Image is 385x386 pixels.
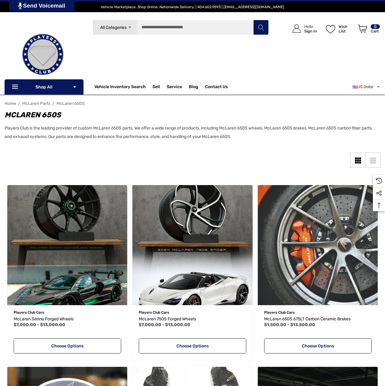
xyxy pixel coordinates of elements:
[253,20,268,35] button: Search
[139,322,190,327] span: $7,000.00 - $13,000.00
[93,20,137,35] a: All Categories Icon Arrow Down Icon Arrow Up
[152,84,160,91] span: Sell
[5,79,83,95] p: Shop All
[11,84,20,91] svg: Icon Line
[376,178,382,184] svg: Recently Viewed
[139,315,246,323] a: McLaren 750S Forged Wheels,Price range from $7,000.00 to $13,000.00
[14,316,73,322] span: McLaren Senna Forged Wheels
[101,5,284,9] span: Vehicle Marketplace. Shop Online. Nationwide Delivery. | 404.602.9593 | [EMAIL_ADDRESS][DOMAIN_NAME]
[5,109,374,120] h1: McLaren 650S
[14,315,121,323] a: McLaren Senna Forged Wheels,Price range from $7,000.00 to $13,000.00
[326,25,335,33] svg: Wish List
[139,316,196,322] span: McLaren 750S Forged Wheels
[353,81,380,93] a: USD
[350,153,365,168] a: Grid View
[371,29,380,33] p: Cart
[339,24,355,33] p: Wish List
[14,322,65,327] span: $7,000.00 - $13,000.00
[7,185,128,305] a: McLaren Senna Forged Wheels,Price range from $7,000.00 to $13,000.00
[128,25,132,30] svg: Icon Arrow Down
[5,98,380,109] nav: Breadcrumb
[139,338,246,353] a: Choose Options
[264,322,315,327] span: $1,500.00 - $13,500.00
[358,25,367,33] svg: Review Your Cart
[132,185,253,305] img: McLaren 750S Forged Wheels
[264,316,351,322] span: McLaren 650S 675LT Carbon Ceramic Brakes
[365,153,380,168] a: List View
[258,185,378,305] img: McLaren 650S Carbon Ceramic Brakes
[139,308,246,316] p: Players Club Cars
[373,202,385,209] svg: Top
[205,84,228,91] a: Contact Us
[264,315,372,323] a: McLaren 650S 675LT Carbon Ceramic Brakes,Price range from $1,500.00 to $13,500.00
[167,84,182,91] a: Service
[371,24,380,29] p: 0
[376,190,382,196] svg: Social Media
[304,29,317,33] p: Sign In
[14,308,121,316] p: Players Club Cars
[355,18,380,42] a: Cart with 0 items
[5,101,16,106] a: Home
[18,2,22,9] img: PjwhLS0gR2VuZXJhdG9yOiBHcmF2aXQuaW8gLS0+PHN2ZyB4bWxucz0iaHR0cDovL3d3dy53My5vcmcvMjAwMC9zdmciIHhtb...
[132,185,253,305] a: McLaren 750S Forged Wheels,Price range from $7,000.00 to $13,000.00
[258,185,378,305] a: McLaren 650S 675LT Carbon Ceramic Brakes,Price range from $1,500.00 to $13,500.00
[5,124,374,141] p: Players Club is the leading provider of custom McLaren 650S parts. We offer a wide range of produ...
[22,101,50,106] a: McLaren Parts
[264,308,372,316] p: Players Club Cars
[285,18,320,39] a: Sign in
[189,84,198,91] a: Blog
[100,25,127,30] span: All Categories
[14,338,121,353] a: Choose Options
[56,101,85,106] a: McLaren 650S
[94,84,146,91] a: Vehicle Inventory Search
[7,185,128,305] img: McLaren Senna Forged Wheels
[292,24,301,33] svg: Icon User Account
[152,81,167,93] a: Sell
[264,338,372,353] a: Choose Options
[323,18,355,39] a: Wish List Wish List
[304,24,317,29] p: Hello
[73,85,77,89] svg: Icon Arrow Down
[12,24,73,85] img: Players Club | Cars For Sale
